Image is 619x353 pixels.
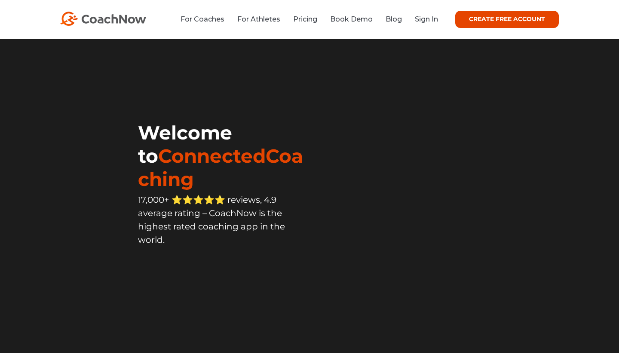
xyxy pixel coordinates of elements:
h1: Welcome to [138,121,309,191]
span: 17,000+ ⭐️⭐️⭐️⭐️⭐️ reviews, 4.9 average rating – CoachNow is the highest rated coaching app in th... [138,195,285,245]
a: CREATE FREE ACCOUNT [455,11,559,28]
img: CoachNow Logo [60,12,146,26]
a: For Athletes [237,15,280,23]
iframe: Embedded CTA [138,265,309,291]
a: Pricing [293,15,317,23]
a: Blog [386,15,402,23]
a: Sign In [415,15,438,23]
a: For Coaches [181,15,224,23]
a: Book Demo [330,15,373,23]
span: ConnectedCoaching [138,144,303,191]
